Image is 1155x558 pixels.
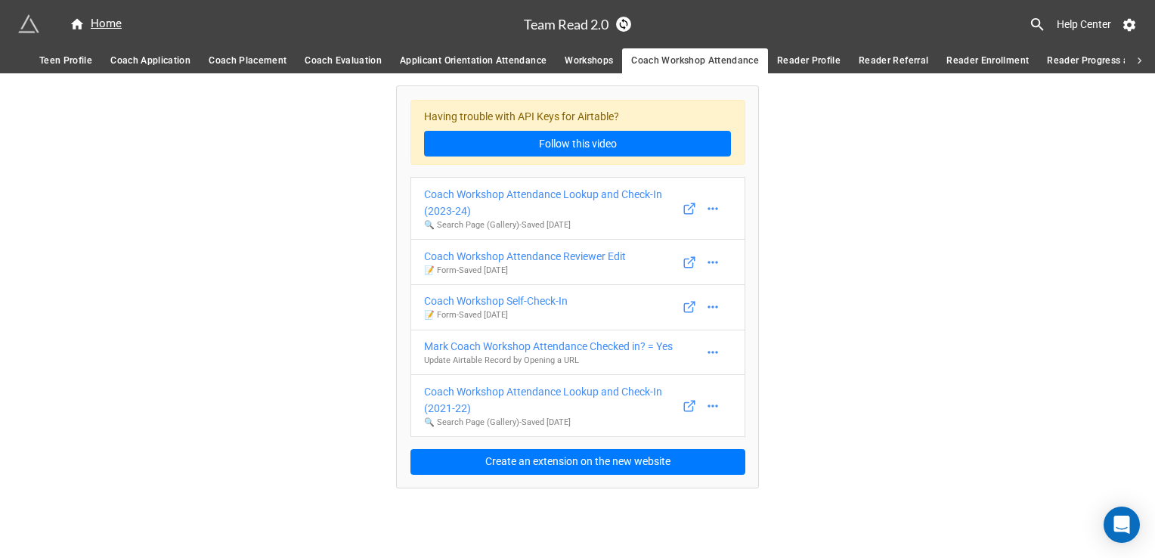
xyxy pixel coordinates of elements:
a: Help Center [1046,11,1122,38]
button: Create an extension on the new website [410,449,745,475]
p: 🔍 Search Page (Gallery) - Saved [DATE] [424,417,678,429]
a: Coach Workshop Attendance Reviewer Edit📝 Form-Saved [DATE] [410,239,745,285]
a: Coach Workshop Attendance Lookup and Check-In (2023-24)🔍 Search Page (Gallery)-Saved [DATE] [410,177,745,240]
a: Mark Coach Workshop Attendance Checked in? = YesUpdate Airtable Record by Opening a URL [410,330,745,376]
span: Coach Workshop Attendance [631,53,759,69]
div: Coach Workshop Attendance Reviewer Edit [424,248,626,265]
div: Open Intercom Messenger [1104,507,1140,543]
span: Reader Profile [777,53,841,69]
div: Home [70,15,122,33]
div: Coach Workshop Attendance Lookup and Check-In (2023-24) [424,186,678,219]
span: Coach Evaluation [305,53,382,69]
a: Sync Base Structure [616,17,631,32]
p: 🔍 Search Page (Gallery) - Saved [DATE] [424,219,678,231]
a: Home [60,15,131,33]
span: Teen Profile [39,53,92,69]
div: Coach Workshop Self-Check-In [424,293,568,309]
a: Coach Workshop Attendance Lookup and Check-In (2021-22)🔍 Search Page (Gallery)-Saved [DATE] [410,374,745,437]
span: Coach Application [110,53,190,69]
a: Follow this video [424,131,731,157]
span: Workshops [565,53,613,69]
p: 📝 Form - Saved [DATE] [424,309,568,321]
span: Reader Enrollment [946,53,1029,69]
p: 📝 Form - Saved [DATE] [424,265,626,277]
div: Having trouble with API Keys for Airtable? [410,100,745,166]
span: Coach Placement [209,53,286,69]
img: miniextensions-icon.73ae0678.png [18,14,39,35]
div: Coach Workshop Attendance Lookup and Check-In (2021-22) [424,383,678,417]
div: Mark Coach Workshop Attendance Checked in? = Yes [424,338,673,355]
h3: Team Read 2.0 [524,17,608,31]
span: Applicant Orientation Attendance [400,53,547,69]
a: Coach Workshop Self-Check-In📝 Form-Saved [DATE] [410,284,745,330]
p: Update Airtable Record by Opening a URL [424,355,673,367]
div: scrollable auto tabs example [30,48,1125,73]
span: Reader Referral [859,53,928,69]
